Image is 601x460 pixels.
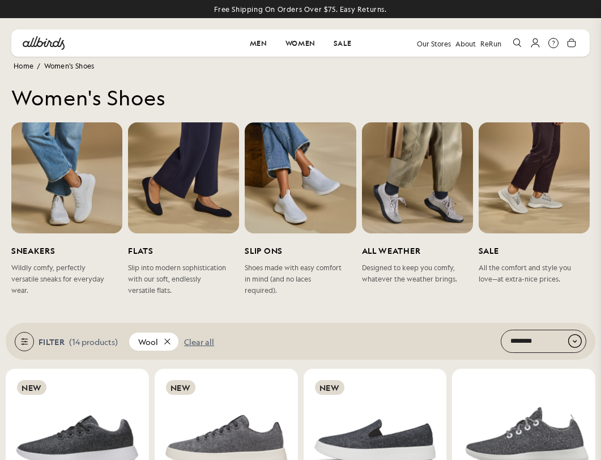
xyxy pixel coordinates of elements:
a: SaleAll the comfort and style you love—at extra-nice prices. [479,245,578,284]
a: ReRun [480,39,501,48]
span: Slip Ons [245,245,344,256]
span: Shoes made with easy comfort in mind (and no laces required). [245,262,344,296]
h1: Women's Shoes [11,84,590,111]
button: Women [285,39,316,48]
span: wool [138,336,158,347]
a: Home [14,61,33,70]
a: SneakersWildly comfy, perfectly versatile sneaks for everyday wear. [11,245,111,296]
button: View Cart [565,36,578,50]
a: About [455,39,476,48]
span: Sale [479,245,578,256]
button: Sale [334,39,351,48]
button: Clear all [184,336,214,347]
a: Women's Shoes [44,61,95,70]
a: Our Stores [417,39,451,48]
a: FlatsSlip into modern sophistication with our soft, endlessly versatile flats. [128,245,228,296]
span: Flats [128,245,228,256]
button: wool [129,333,178,351]
a: Help [547,36,560,50]
a: Search [510,36,524,50]
button: Men [250,39,267,48]
span: / [37,61,40,70]
a: Slip OnsShoes made with easy comfort in mind (and no laces required). [245,245,344,296]
span: Designed to keep you comfy, whatever the weather brings. [362,262,462,284]
span: (14 products) [69,336,118,347]
span: NEW [166,380,195,395]
span: NEW [315,380,344,395]
a: All WeatherDesigned to keep you comfy, whatever the weather brings. [362,245,462,284]
select: Sort by: [501,330,586,353]
span: Slip into modern sophistication with our soft, endlessly versatile flats. [128,262,228,296]
a: Account [528,36,542,50]
span: Sneakers [11,245,111,256]
span: All Weather [362,245,462,256]
span: Wildly comfy, perfectly versatile sneaks for everyday wear. [11,262,111,296]
span: Filter [39,336,65,347]
a: Allbirds [23,36,65,50]
button: Filter(14 products) [15,332,118,351]
span: All the comfort and style you love—at extra-nice prices. [479,262,578,284]
span: NEW [17,380,46,395]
